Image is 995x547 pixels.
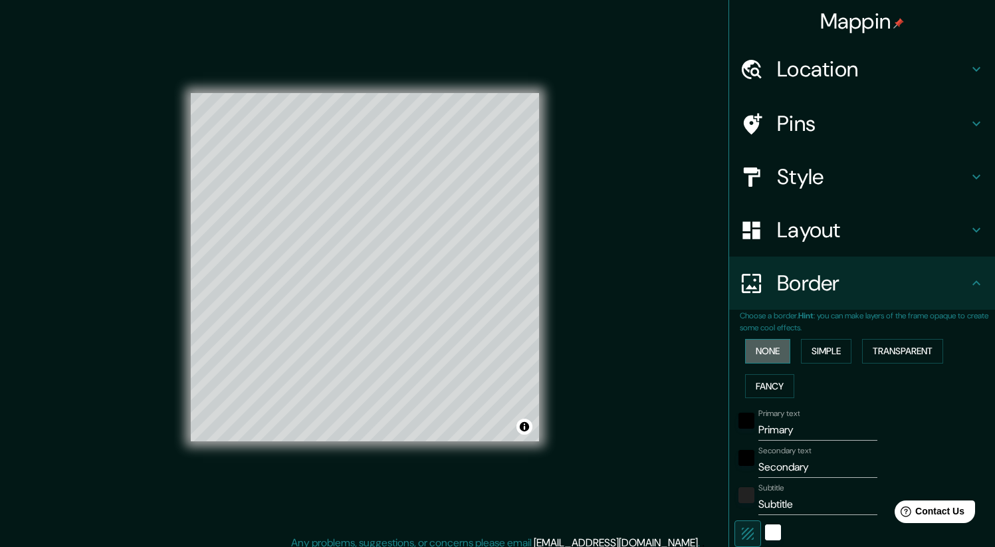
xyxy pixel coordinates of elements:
img: pin-icon.png [893,18,904,29]
b: Hint [798,310,814,321]
label: Secondary text [758,445,812,457]
div: Layout [729,203,995,257]
button: color-222222 [738,487,754,503]
button: Toggle attribution [516,419,532,435]
button: black [738,413,754,429]
h4: Style [777,164,968,190]
h4: Pins [777,110,968,137]
button: black [738,450,754,466]
h4: Location [777,56,968,82]
button: None [745,339,790,364]
h4: Mappin [820,8,905,35]
h4: Border [777,270,968,296]
p: Choose a border. : you can make layers of the frame opaque to create some cool effects. [740,310,995,334]
div: Border [729,257,995,310]
label: Primary text [758,408,800,419]
button: Transparent [862,339,943,364]
label: Subtitle [758,483,784,494]
button: Simple [801,339,851,364]
button: Fancy [745,374,794,399]
div: Pins [729,97,995,150]
div: Location [729,43,995,96]
button: white [765,524,781,540]
iframe: Help widget launcher [877,495,980,532]
h4: Layout [777,217,968,243]
div: Style [729,150,995,203]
